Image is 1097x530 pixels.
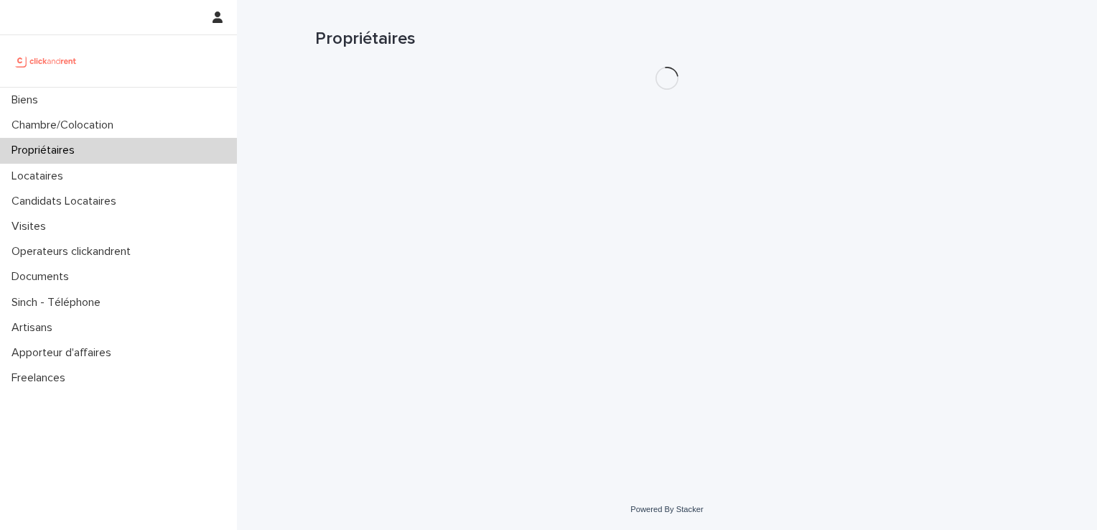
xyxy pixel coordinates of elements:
[11,47,81,75] img: UCB0brd3T0yccxBKYDjQ
[6,270,80,284] p: Documents
[6,371,77,385] p: Freelances
[6,195,128,208] p: Candidats Locataires
[6,144,86,157] p: Propriétaires
[630,505,703,513] a: Powered By Stacker
[6,118,125,132] p: Chambre/Colocation
[6,245,142,259] p: Operateurs clickandrent
[315,29,1019,50] h1: Propriétaires
[6,346,123,360] p: Apporteur d'affaires
[6,296,112,310] p: Sinch - Téléphone
[6,321,64,335] p: Artisans
[6,169,75,183] p: Locataires
[6,220,57,233] p: Visites
[6,93,50,107] p: Biens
